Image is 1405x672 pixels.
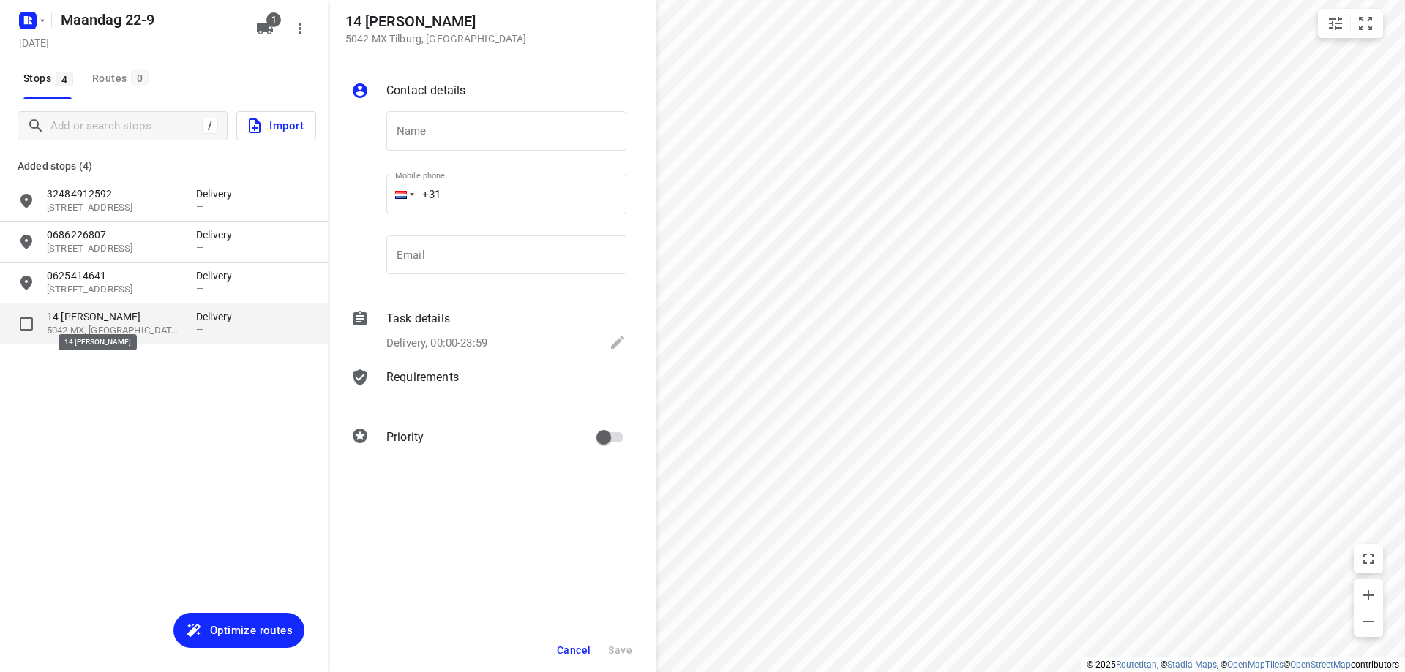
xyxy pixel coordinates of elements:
[23,69,78,88] span: Stops
[1318,9,1383,38] div: small contained button group
[131,70,149,85] span: 0
[47,186,181,201] p: 32484912592
[12,309,41,339] span: Select
[47,309,181,324] p: 14 [PERSON_NAME]
[196,283,203,294] span: —
[386,429,424,446] p: Priority
[18,157,310,175] p: Added stops (4)
[1116,660,1157,670] a: Routetitan
[386,175,626,214] input: 1 (702) 123-4567
[551,637,596,663] button: Cancel
[236,111,316,140] button: Import
[196,324,203,335] span: —
[55,8,244,31] h5: Rename
[557,644,591,656] span: Cancel
[1227,660,1284,670] a: OpenMapTiles
[47,201,181,215] p: 644 Nekkersberglaan, 9000, Gent, BE
[345,13,526,30] h5: 14 [PERSON_NAME]
[196,242,203,253] span: —
[386,175,414,214] div: Netherlands: + 31
[285,14,315,43] button: More
[92,69,153,88] div: Routes
[1167,660,1217,670] a: Stadia Maps
[196,227,240,242] p: Delivery
[250,14,280,43] button: 1
[196,201,203,212] span: —
[210,621,293,640] span: Optimize routes
[609,333,626,351] svg: Edit
[47,227,181,242] p: 0686226807
[386,82,465,99] p: Contact details
[266,12,281,27] span: 1
[13,34,55,51] h5: Project date
[202,118,218,134] div: /
[345,33,526,45] p: 5042 MX Tilburg , [GEOGRAPHIC_DATA]
[351,310,626,354] div: Task detailsDelivery, 00:00-23:59
[1087,660,1399,670] li: © 2025 , © , © © contributors
[47,283,181,297] p: 93B Onafhankelijkheidsstraat, 2650, Edegem, BE
[47,324,181,338] p: 5042 MX, [GEOGRAPHIC_DATA], [GEOGRAPHIC_DATA]
[228,111,316,140] a: Import
[56,72,73,86] span: 4
[47,242,181,256] p: 7 Geraniumlaan, 4382 TX, Vlissingen, NL
[1290,660,1351,670] a: OpenStreetMap
[395,172,445,180] label: Mobile phone
[1321,9,1350,38] button: Map settings
[196,268,240,283] p: Delivery
[50,115,202,137] input: Add or search stops
[196,309,240,324] p: Delivery
[386,369,459,386] p: Requirements
[246,116,304,135] span: Import
[196,186,240,201] p: Delivery
[386,335,487,352] p: Delivery, 00:00-23:59
[386,310,450,328] p: Task details
[1351,9,1380,38] button: Fit zoom
[47,268,181,283] p: 0625414641
[351,82,626,102] div: Contact details
[351,369,626,412] div: Requirements
[173,613,304,648] button: Optimize routes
